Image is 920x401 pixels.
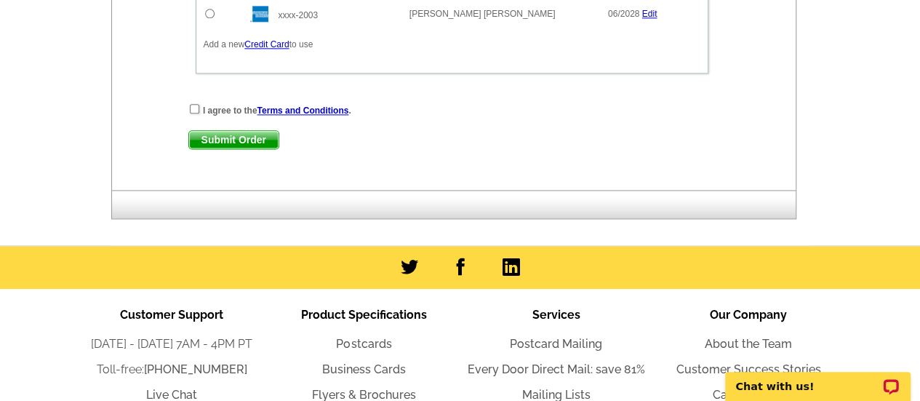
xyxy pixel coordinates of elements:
a: Postcards [336,337,391,351]
a: About the Team [705,337,792,351]
a: Edit [642,9,657,19]
span: Submit Order [189,131,279,148]
span: Product Specifications [301,308,427,322]
span: [PERSON_NAME] [PERSON_NAME] [409,9,556,19]
p: Add a new to use [204,38,700,51]
span: 06/2028 [608,9,639,19]
a: Customer Success Stories [676,362,820,376]
span: Customer Support [120,308,223,322]
span: Services [532,308,580,322]
a: [PHONE_NUMBER] [144,362,247,376]
iframe: LiveChat chat widget [716,355,920,401]
strong: I agree to the . [203,106,351,116]
li: Toll-free: [76,361,268,378]
a: Terms and Conditions [257,106,349,116]
a: Credit Card [244,39,289,49]
a: Every Door Direct Mail: save 81% [468,362,645,376]
a: Business Cards [322,362,406,376]
li: [DATE] - [DATE] 7AM - 4PM PT [76,336,268,353]
span: xxxx-2003 [278,10,318,20]
img: amex.gif [244,6,268,22]
span: Our Company [710,308,787,322]
a: Postcard Mailing [510,337,602,351]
